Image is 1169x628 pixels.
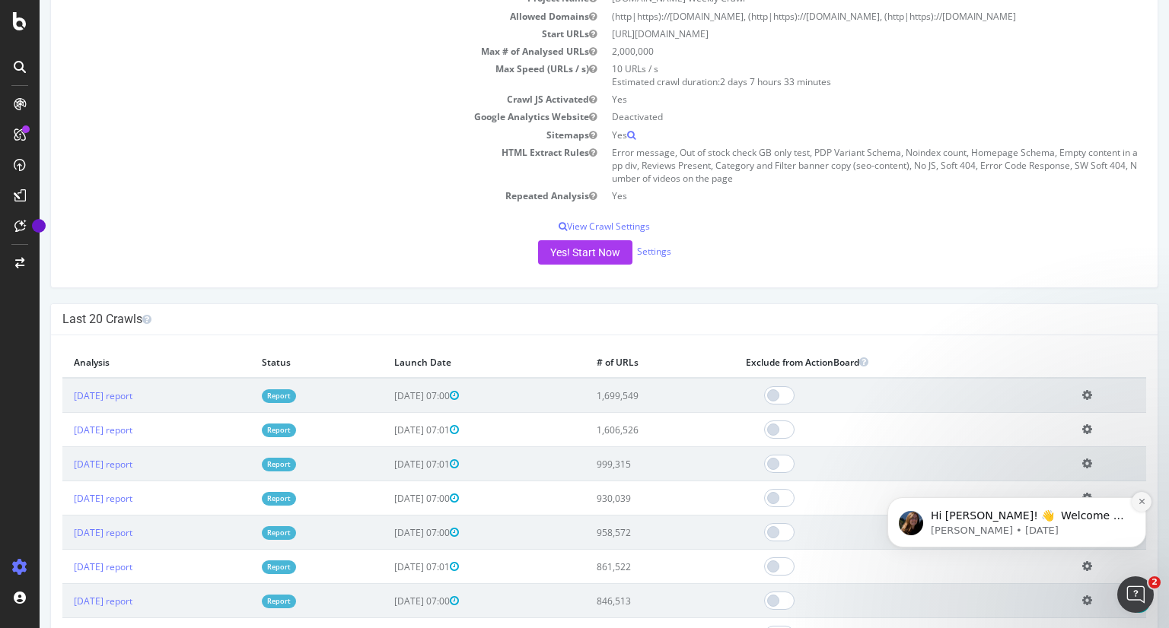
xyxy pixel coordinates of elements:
[34,595,93,607] a: [DATE] report
[23,90,565,108] td: Crawl JS Activated
[34,526,93,539] a: [DATE] report
[23,60,565,90] td: Max Speed (URLs / s)
[343,347,546,378] th: Launch Date
[222,423,256,436] a: Report
[546,347,695,378] th: # of URLs
[546,481,695,515] td: 930,039
[66,122,263,136] p: Message from Laura, sent 1w ago
[565,108,1107,125] td: Deactivated
[34,109,59,134] img: Profile image for Laura
[34,560,93,573] a: [DATE] report
[211,347,342,378] th: Status
[355,560,419,573] span: [DATE] 07:01
[565,25,1107,43] td: [URL][DOMAIN_NAME]
[355,492,419,505] span: [DATE] 07:00
[565,8,1107,25] td: (http|https)://[DOMAIN_NAME], (http|https)://[DOMAIN_NAME], (http|https)://[DOMAIN_NAME]
[546,378,695,413] td: 1,699,549
[222,595,256,607] a: Report
[546,515,695,550] td: 958,572
[546,550,695,584] td: 861,522
[222,526,256,539] a: Report
[23,347,211,378] th: Analysis
[355,526,419,539] span: [DATE] 07:00
[565,144,1107,187] td: Error message, Out of stock check GB only test, PDP Variant Schema, Noindex count, Homepage Schem...
[34,389,93,402] a: [DATE] report
[23,43,565,60] td: Max # of Analysed URLs
[222,560,256,573] a: Report
[695,347,1031,378] th: Exclude from ActionBoard
[355,595,419,607] span: [DATE] 07:00
[267,90,287,110] button: Dismiss notification
[23,126,565,144] td: Sitemaps
[565,43,1107,60] td: 2,000,000
[355,423,419,436] span: [DATE] 07:01
[23,312,1107,327] h4: Last 20 Crawls
[34,458,93,471] a: [DATE] report
[355,458,419,471] span: [DATE] 07:01
[23,25,565,43] td: Start URLs
[565,126,1107,144] td: Yes
[865,401,1169,572] iframe: Intercom notifications message
[565,90,1107,108] td: Yes
[222,492,256,505] a: Report
[565,187,1107,205] td: Yes
[23,8,565,25] td: Allowed Domains
[23,187,565,205] td: Repeated Analysis
[32,219,46,233] div: Tooltip anchor
[34,492,93,505] a: [DATE] report
[498,240,593,265] button: Yes! Start Now
[597,246,632,258] a: Settings
[1148,576,1161,588] span: 2
[23,96,282,146] div: message notification from Laura, 1w ago. Hi Clint! 👋 Welcome to Botify chat support! Have a quest...
[680,75,792,88] span: 2 days 7 hours 33 minutes
[546,584,695,618] td: 846,513
[222,458,256,471] a: Report
[34,423,93,436] a: [DATE] report
[66,108,263,195] span: Hi [PERSON_NAME]! 👋 Welcome to Botify chat support! Have a question? Reply to this message and ou...
[23,220,1107,233] p: View Crawl Settings
[222,389,256,402] a: Report
[1117,576,1154,613] iframe: Intercom live chat
[23,144,565,187] td: HTML Extract Rules
[546,447,695,481] td: 999,315
[546,413,695,447] td: 1,606,526
[565,60,1107,90] td: 10 URLs / s Estimated crawl duration:
[23,108,565,125] td: Google Analytics Website
[355,389,419,402] span: [DATE] 07:00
